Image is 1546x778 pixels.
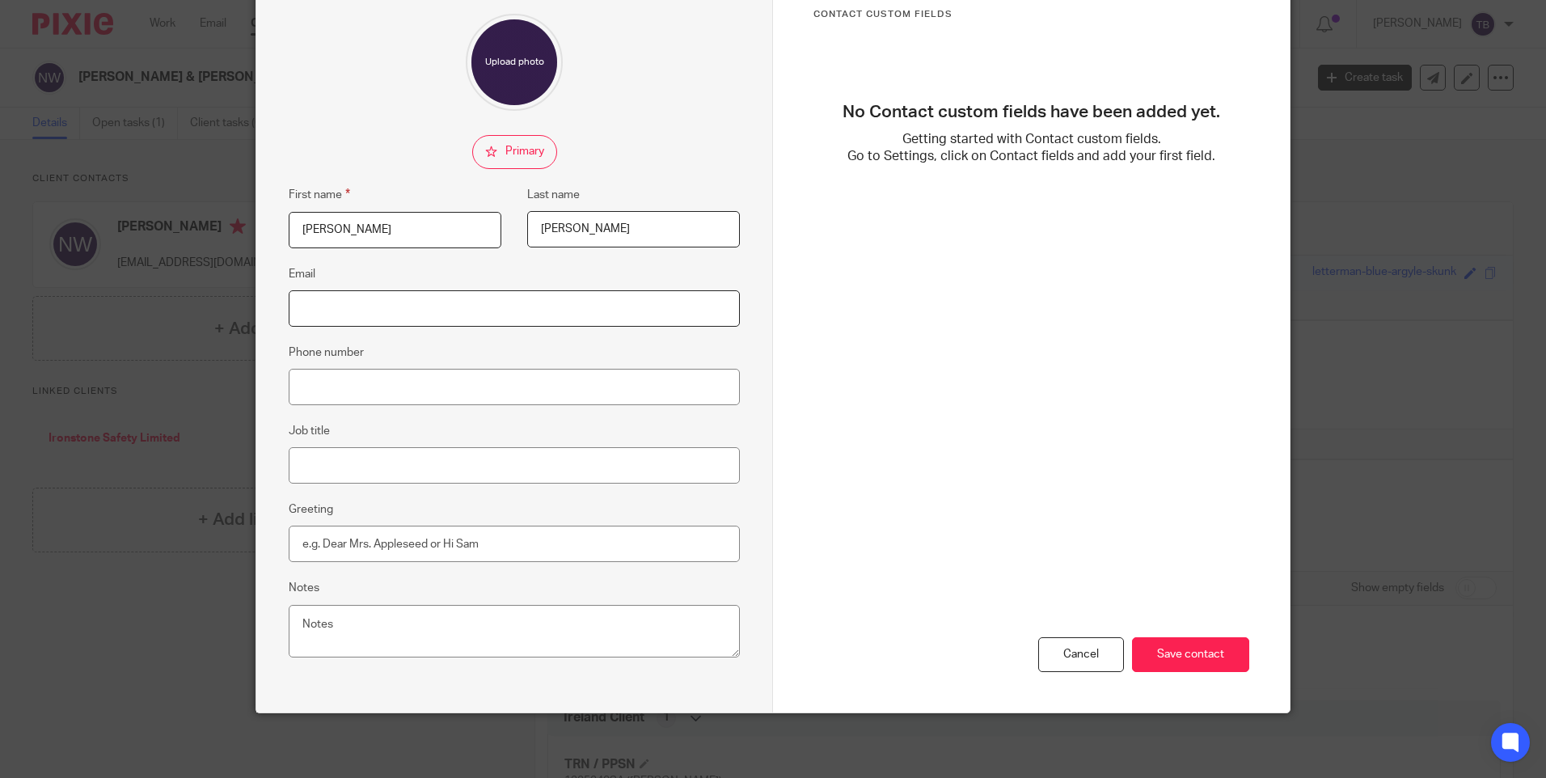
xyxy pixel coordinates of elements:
[289,526,740,562] input: e.g. Dear Mrs. Appleseed or Hi Sam
[1132,637,1249,672] input: Save contact
[1038,637,1124,672] div: Cancel
[289,580,319,596] label: Notes
[813,8,1249,21] h3: Contact Custom fields
[527,187,580,203] label: Last name
[813,102,1249,123] h3: No Contact custom fields have been added yet.
[289,501,333,518] label: Greeting
[289,345,364,361] label: Phone number
[289,185,350,204] label: First name
[813,131,1249,166] p: Getting started with Contact custom fields. Go to Settings, click on Contact fields and add your ...
[289,266,315,282] label: Email
[289,423,330,439] label: Job title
